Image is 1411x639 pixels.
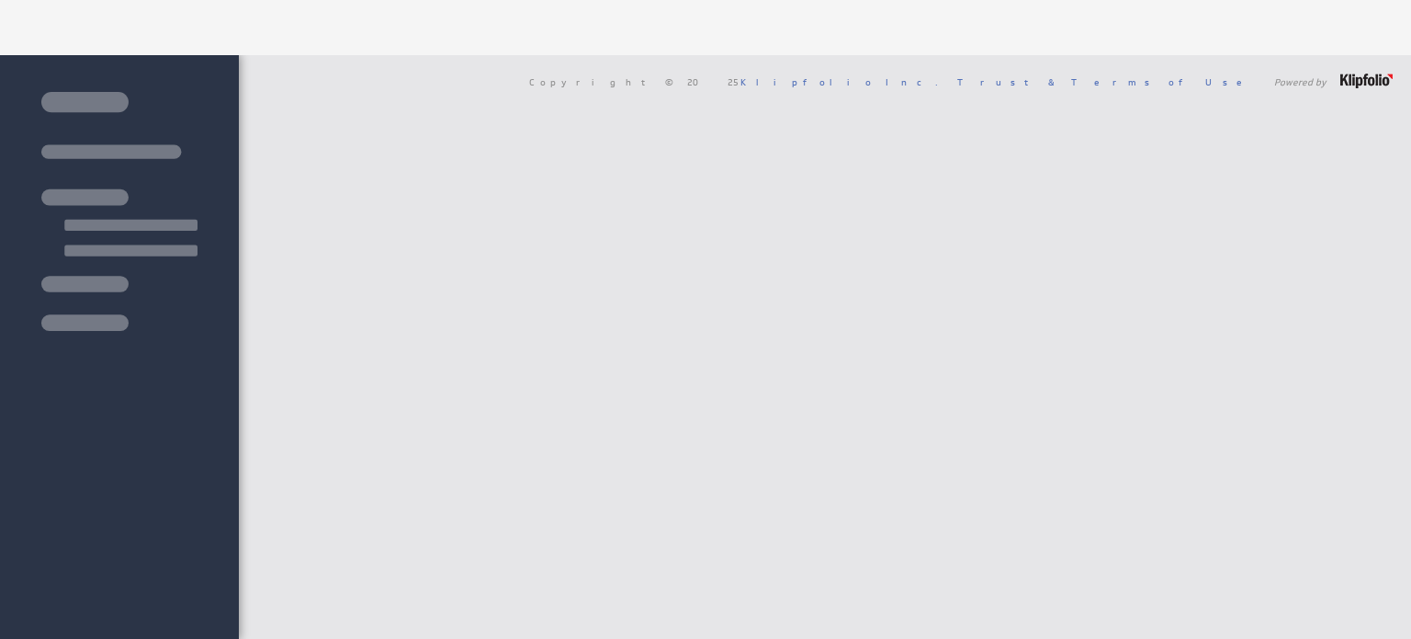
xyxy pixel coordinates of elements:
span: Copyright © 2025 [529,77,938,86]
a: Klipfolio Inc. [740,75,938,88]
a: Trust & Terms of Use [957,75,1255,88]
img: logo-footer.png [1340,74,1393,88]
img: skeleton-sidenav.svg [41,92,198,331]
span: Powered by [1274,77,1326,86]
